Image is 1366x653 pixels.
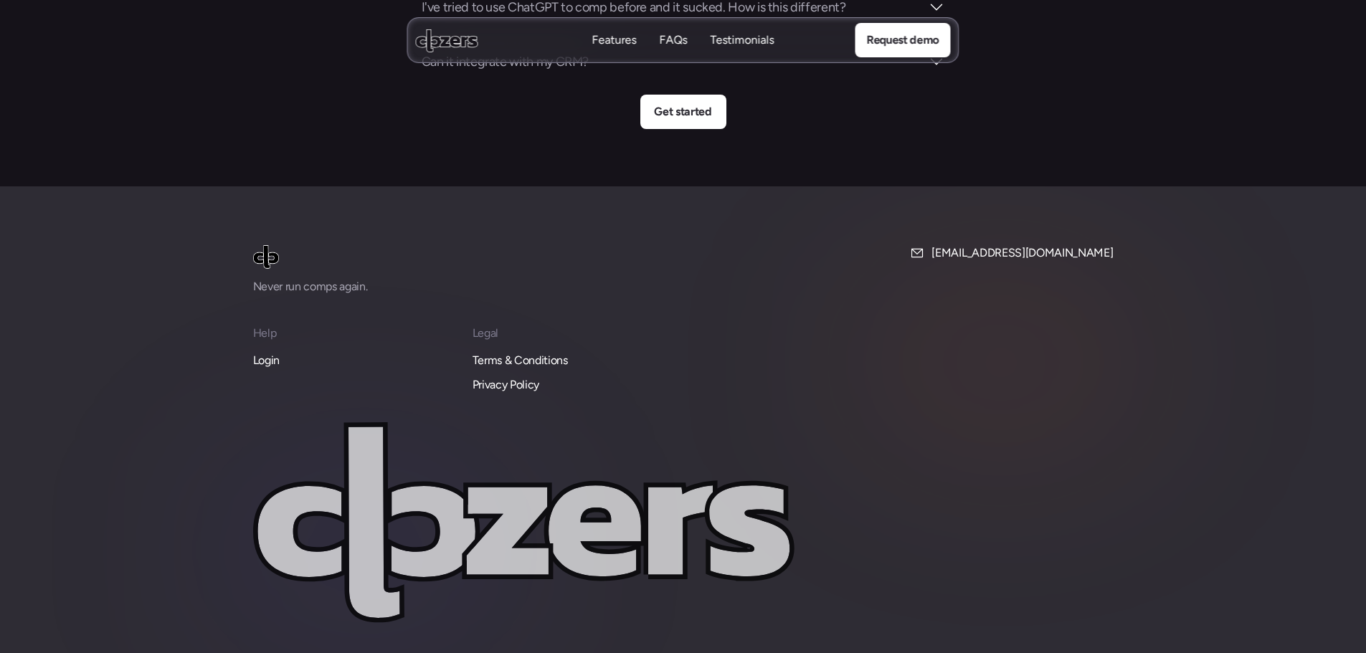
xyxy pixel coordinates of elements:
a: TestimonialsTestimonials [711,32,774,49]
a: Get started [640,95,726,129]
a: Terms & Conditions [473,351,568,370]
p: Features [592,48,637,64]
p: FAQs [660,48,688,64]
a: Request demo [855,23,950,57]
a: FAQsFAQs [660,32,688,49]
p: Features [592,32,637,48]
p: Never run comps again. [253,277,454,296]
p: Get started [654,103,711,121]
p: Testimonials [711,48,774,64]
p: Testimonials [711,32,774,48]
p: Help [253,324,455,343]
p: [EMAIL_ADDRESS][DOMAIN_NAME] [931,244,1113,262]
p: FAQs [660,32,688,48]
a: Login [253,351,280,370]
p: Request demo [866,31,939,49]
a: Privacy Policy [473,376,540,394]
p: Legal [473,324,675,343]
a: FeaturesFeatures [592,32,637,49]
